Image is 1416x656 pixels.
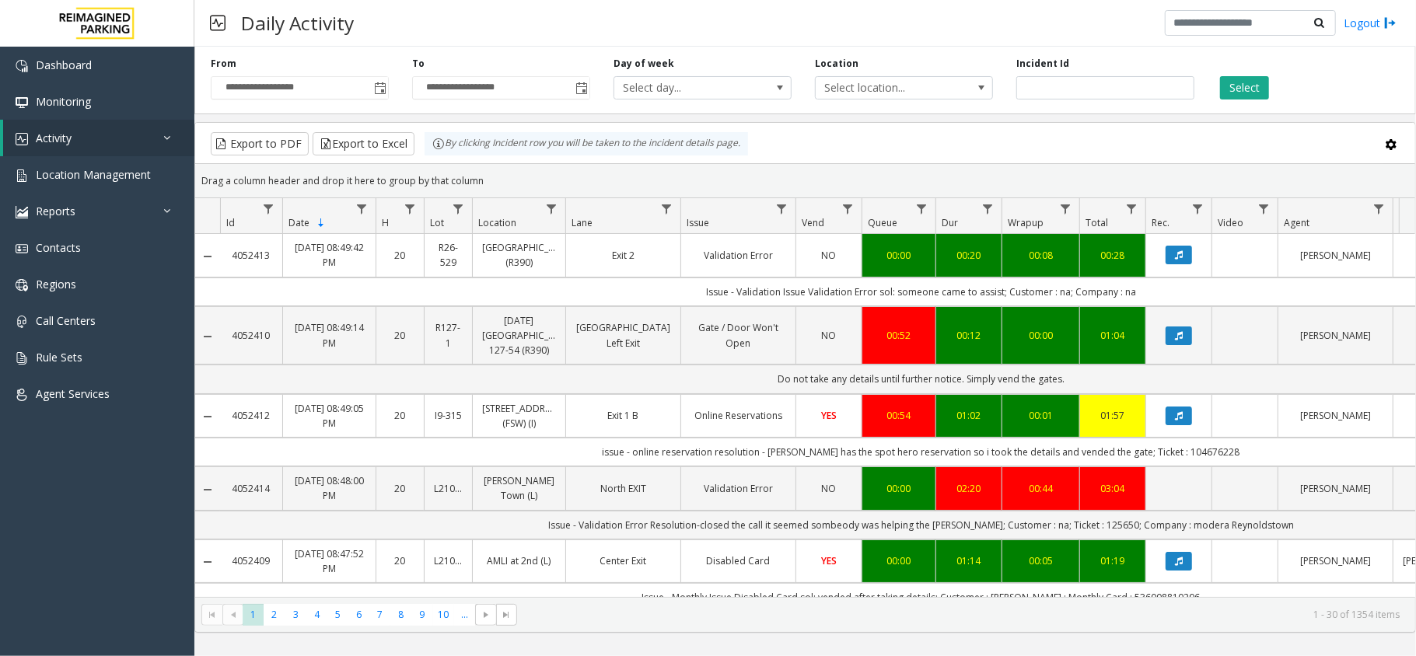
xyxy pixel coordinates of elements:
[229,481,273,496] a: 4052414
[691,481,786,496] a: Validation Error
[501,609,513,621] span: Go to the last page
[16,279,28,291] img: 'icon'
[292,320,366,350] a: [DATE] 08:49:14 PM
[1152,216,1170,229] span: Rec.
[1089,553,1136,568] a: 01:19
[3,120,194,156] a: Activity
[327,604,348,625] span: Page 5
[1288,328,1383,343] a: [PERSON_NAME]
[541,198,562,219] a: Location Filter Menu
[434,240,463,270] a: R26-529
[575,408,671,423] a: Exit 1 B
[36,131,72,145] span: Activity
[288,216,309,229] span: Date
[195,330,220,343] a: Collapse Details
[822,249,837,262] span: NO
[292,240,366,270] a: [DATE] 08:49:42 PM
[526,608,1400,621] kendo-pager-info: 1 - 30 of 1354 items
[946,328,992,343] a: 00:12
[434,320,463,350] a: R127-1
[36,204,75,218] span: Reports
[195,410,220,423] a: Collapse Details
[1288,553,1383,568] a: [PERSON_NAME]
[229,553,273,568] a: 4052409
[1288,481,1383,496] a: [PERSON_NAME]
[822,329,837,342] span: NO
[614,57,674,71] label: Day of week
[226,216,235,229] span: Id
[946,408,992,423] a: 01:02
[1012,481,1070,496] a: 00:44
[911,198,932,219] a: Queue Filter Menu
[977,198,998,219] a: Dur Filter Menu
[482,240,556,270] a: [GEOGRAPHIC_DATA] (R390)
[821,554,837,567] span: YES
[36,94,91,109] span: Monitoring
[806,481,852,496] a: NO
[432,138,445,150] img: infoIcon.svg
[1288,408,1383,423] a: [PERSON_NAME]
[369,604,390,625] span: Page 7
[1288,248,1383,263] a: [PERSON_NAME]
[868,216,897,229] span: Queue
[806,408,852,423] a: YES
[1284,216,1309,229] span: Agent
[229,408,273,423] a: 4052412
[1187,198,1208,219] a: Rec. Filter Menu
[946,248,992,263] div: 00:20
[195,556,220,568] a: Collapse Details
[572,77,589,99] span: Toggle popup
[482,313,556,358] a: [DATE] [GEOGRAPHIC_DATA] 127-54 (R390)
[16,169,28,182] img: 'icon'
[946,481,992,496] div: 02:20
[1008,216,1044,229] span: Wrapup
[1121,198,1142,219] a: Total Filter Menu
[434,481,463,496] a: L21088000
[16,243,28,255] img: 'icon'
[1012,408,1070,423] div: 00:01
[1012,553,1070,568] a: 00:05
[837,198,858,219] a: Vend Filter Menu
[1369,198,1390,219] a: Agent Filter Menu
[229,328,273,343] a: 4052410
[575,248,671,263] a: Exit 2
[195,483,220,496] a: Collapse Details
[691,553,786,568] a: Disabled Card
[572,216,593,229] span: Lane
[1089,408,1136,423] a: 01:57
[946,553,992,568] div: 01:14
[243,604,264,625] span: Page 1
[36,313,96,328] span: Call Centers
[806,328,852,343] a: NO
[872,248,926,263] a: 00:00
[16,60,28,72] img: 'icon'
[430,216,444,229] span: Lot
[229,248,273,263] a: 4052413
[412,57,425,71] label: To
[36,167,151,182] span: Location Management
[16,133,28,145] img: 'icon'
[475,604,496,626] span: Go to the next page
[351,198,372,219] a: Date Filter Menu
[1089,328,1136,343] div: 01:04
[315,217,327,229] span: Sortable
[822,482,837,495] span: NO
[1012,328,1070,343] a: 00:00
[872,553,926,568] a: 00:00
[1218,216,1243,229] span: Video
[1089,481,1136,496] a: 03:04
[434,408,463,423] a: I9-315
[1253,198,1274,219] a: Video Filter Menu
[390,604,411,625] span: Page 8
[400,198,421,219] a: H Filter Menu
[1089,248,1136,263] div: 00:28
[872,328,926,343] a: 00:52
[211,132,309,155] button: Export to PDF
[482,473,556,503] a: [PERSON_NAME] Town (L)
